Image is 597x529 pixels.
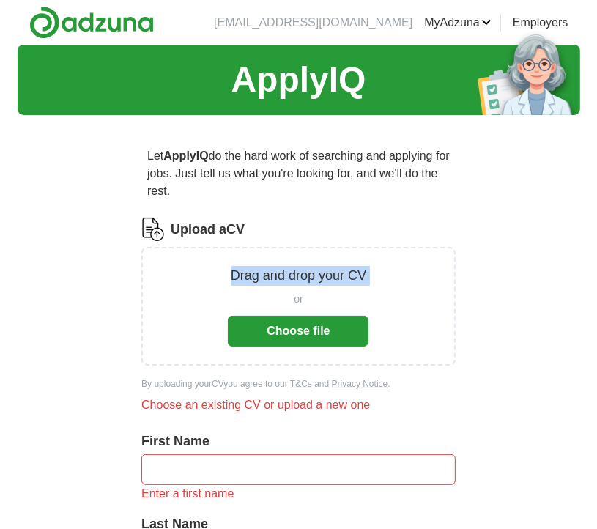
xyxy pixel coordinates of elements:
strong: ApplyIQ [163,149,208,162]
div: Enter a first name [141,485,456,503]
img: CV Icon [141,218,165,241]
a: Privacy Notice [332,379,388,389]
a: T&Cs [290,379,312,389]
div: Choose an existing CV or upload a new one [141,396,456,414]
img: Adzuna logo [29,6,154,39]
label: Upload a CV [171,220,245,240]
h1: ApplyIQ [231,53,366,106]
a: MyAdzuna [424,14,492,32]
span: or [294,292,303,307]
a: Employers [513,14,568,32]
p: Drag and drop your CV [231,266,366,286]
button: Choose file [228,316,368,347]
li: [EMAIL_ADDRESS][DOMAIN_NAME] [214,14,412,32]
label: First Name [141,432,456,451]
p: Let do the hard work of searching and applying for jobs. Just tell us what you're looking for, an... [141,141,456,206]
div: By uploading your CV you agree to our and . [141,377,456,391]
